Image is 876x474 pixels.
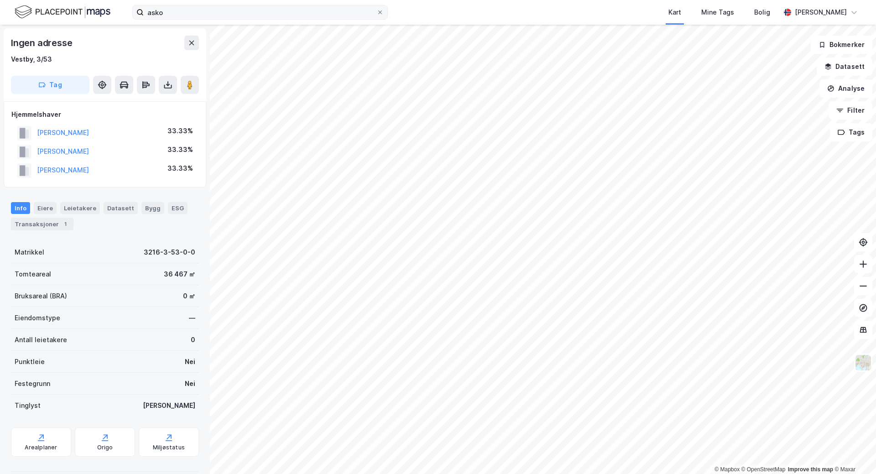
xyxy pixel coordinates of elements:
[164,269,195,280] div: 36 467 ㎡
[15,400,41,411] div: Tinglyst
[104,202,138,214] div: Datasett
[754,7,770,18] div: Bolig
[144,5,376,19] input: Søk på adresse, matrikkel, gårdeiere, leietakere eller personer
[830,123,872,141] button: Tags
[141,202,164,214] div: Bygg
[191,334,195,345] div: 0
[15,313,60,323] div: Eiendomstype
[168,202,188,214] div: ESG
[15,378,50,389] div: Festegrunn
[819,79,872,98] button: Analyse
[15,291,67,302] div: Bruksareal (BRA)
[15,4,110,20] img: logo.f888ab2527a4732fd821a326f86c7f29.svg
[11,218,73,230] div: Transaksjoner
[15,269,51,280] div: Tomteareal
[183,291,195,302] div: 0 ㎡
[185,356,195,367] div: Nei
[60,202,100,214] div: Leietakere
[817,57,872,76] button: Datasett
[15,334,67,345] div: Antall leietakere
[11,109,198,120] div: Hjemmelshaver
[25,444,57,451] div: Arealplaner
[11,54,52,65] div: Vestby, 3/53
[167,144,193,155] div: 33.33%
[855,354,872,371] img: Z
[11,202,30,214] div: Info
[701,7,734,18] div: Mine Tags
[811,36,872,54] button: Bokmerker
[97,444,113,451] div: Origo
[15,247,44,258] div: Matrikkel
[788,466,833,473] a: Improve this map
[185,378,195,389] div: Nei
[829,101,872,120] button: Filter
[11,36,74,50] div: Ingen adresse
[714,466,740,473] a: Mapbox
[189,313,195,323] div: —
[741,466,786,473] a: OpenStreetMap
[153,444,185,451] div: Miljøstatus
[11,76,89,94] button: Tag
[668,7,681,18] div: Kart
[830,430,876,474] iframe: Chat Widget
[15,356,45,367] div: Punktleie
[795,7,847,18] div: [PERSON_NAME]
[167,125,193,136] div: 33.33%
[34,202,57,214] div: Eiere
[61,219,70,229] div: 1
[143,400,195,411] div: [PERSON_NAME]
[144,247,195,258] div: 3216-3-53-0-0
[167,163,193,174] div: 33.33%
